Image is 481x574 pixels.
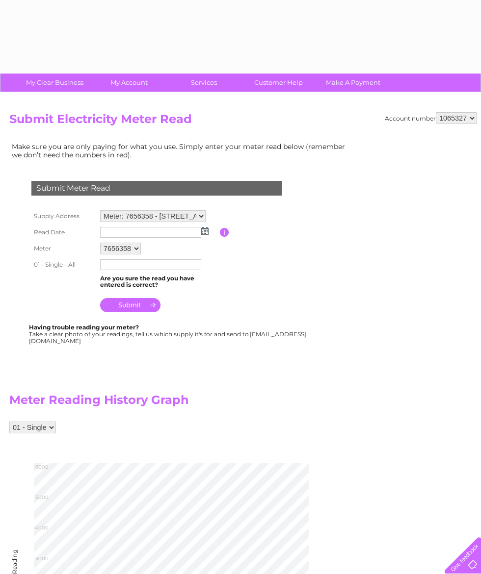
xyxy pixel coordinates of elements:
a: Services [163,74,244,92]
th: Read Date [29,225,98,240]
div: Reading [11,564,18,574]
a: Customer Help [238,74,319,92]
th: Meter [29,240,98,257]
img: ... [201,227,209,235]
h2: Meter Reading History Graph [9,393,353,412]
a: My Account [89,74,170,92]
td: Are you sure the read you have entered is correct? [98,273,220,291]
div: Take a clear photo of your readings, tell us which supply it's for and send to [EMAIL_ADDRESS][DO... [29,324,308,344]
div: Account number [385,112,477,124]
td: Make sure you are only paying for what you use. Simply enter your meter read below (remember we d... [9,140,353,161]
input: Information [220,228,229,237]
h2: Submit Electricity Meter Read [9,112,477,131]
th: 01 - Single - All [29,257,98,273]
th: Supply Address [29,208,98,225]
div: Submit Meter Read [31,181,282,196]
b: Having trouble reading your meter? [29,324,139,331]
a: My Clear Business [14,74,95,92]
a: Make A Payment [313,74,394,92]
input: Submit [100,298,160,312]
